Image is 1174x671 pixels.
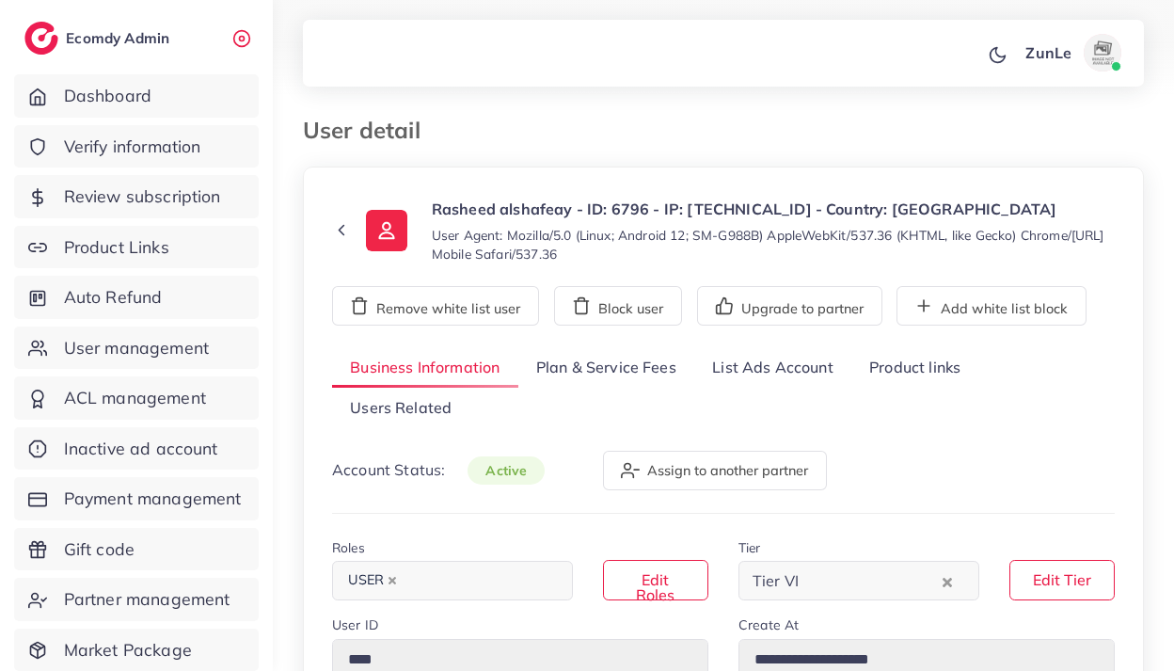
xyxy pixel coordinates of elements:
a: Users Related [332,388,469,428]
p: ZunLe [1025,41,1071,64]
a: Product links [851,348,978,389]
h3: User detail [303,117,436,144]
img: avatar [1084,34,1121,72]
span: Product Links [64,235,169,260]
span: Payment management [64,487,242,511]
a: ZunLeavatar [1015,34,1129,72]
span: Review subscription [64,184,221,209]
span: USER [340,567,405,594]
a: Gift code [14,528,259,571]
span: Gift code [64,537,135,562]
img: ic-user-info.36bf1079.svg [366,210,407,251]
img: logo [24,22,58,55]
a: Plan & Service Fees [518,348,694,389]
button: Upgrade to partner [697,286,882,326]
button: Edit Tier [1009,560,1115,600]
span: Partner management [64,587,230,612]
button: Block user [554,286,682,326]
a: Dashboard [14,74,259,118]
span: Tier VI [749,567,802,596]
a: Partner management [14,578,259,621]
a: Payment management [14,477,259,520]
a: Auto Refund [14,276,259,319]
a: Product Links [14,226,259,269]
input: Search for option [407,567,548,596]
a: logoEcomdy Admin [24,22,174,55]
div: Search for option [738,561,979,599]
div: Search for option [332,561,573,599]
span: ACL management [64,386,206,410]
p: Rasheed alshafeay - ID: 6796 - IP: [TECHNICAL_ID] - Country: [GEOGRAPHIC_DATA] [432,198,1115,220]
span: Dashboard [64,84,151,108]
button: Add white list block [896,286,1087,326]
label: Create At [738,615,799,634]
button: Deselect USER [388,576,397,585]
label: Roles [332,538,365,557]
a: Business Information [332,348,518,389]
span: User management [64,336,209,360]
span: Market Package [64,638,192,663]
a: Verify information [14,125,259,168]
a: Inactive ad account [14,427,259,471]
a: ACL management [14,376,259,420]
button: Remove white list user [332,286,539,326]
span: active [468,456,545,485]
a: Review subscription [14,175,259,218]
h2: Ecomdy Admin [66,29,174,47]
span: Inactive ad account [64,437,218,461]
a: User management [14,327,259,370]
input: Search for option [804,567,938,596]
small: User Agent: Mozilla/5.0 (Linux; Android 12; SM-G988B) AppleWebKit/537.36 (KHTML, like Gecko) Chro... [432,226,1115,264]
label: Tier [738,538,761,557]
p: Account Status: [332,458,545,482]
label: User ID [332,615,378,634]
button: Assign to another partner [603,451,827,490]
button: Clear Selected [943,570,952,592]
a: List Ads Account [694,348,851,389]
button: Edit Roles [603,560,708,600]
span: Auto Refund [64,285,163,310]
span: Verify information [64,135,201,159]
